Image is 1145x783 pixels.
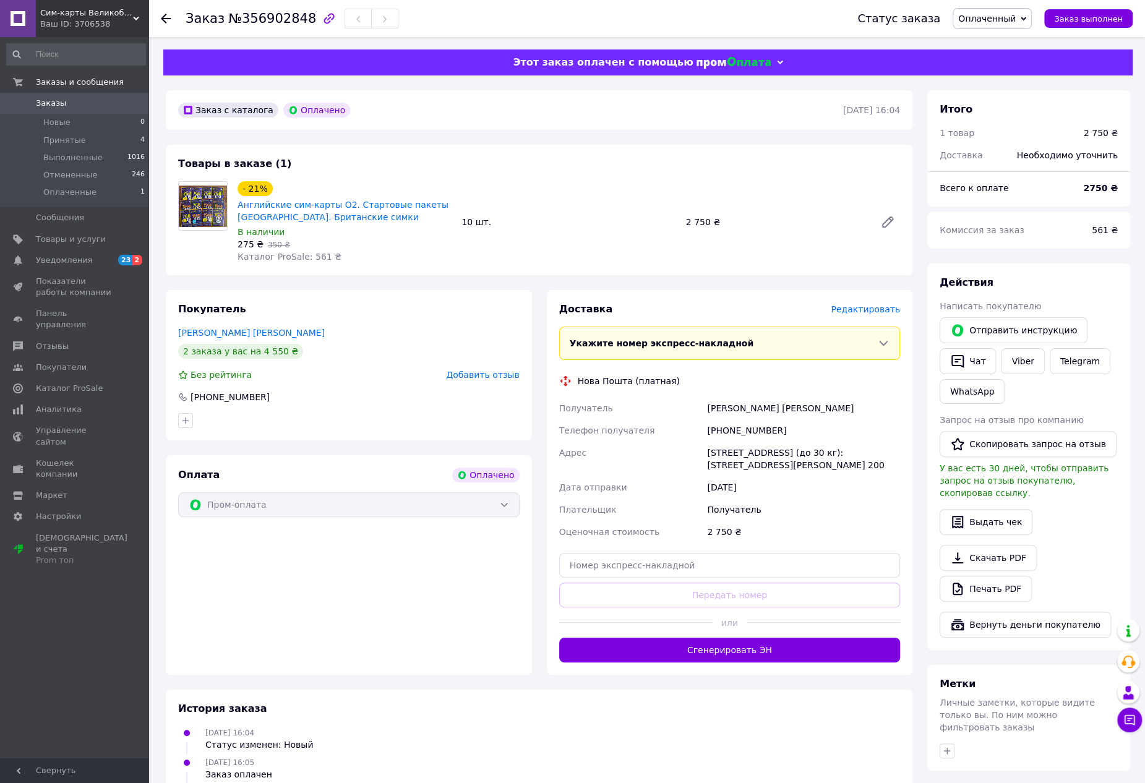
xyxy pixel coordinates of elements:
span: Заказы [36,98,66,109]
div: Ваш ID: 3706538 [40,19,148,30]
div: 2 750 ₴ [681,213,870,231]
span: Дата отправки [559,482,627,492]
span: Метки [940,678,976,690]
span: Оплаченный [958,14,1016,24]
span: Добавить отзыв [446,370,519,380]
div: Prom топ [36,555,127,566]
div: Получатель [705,498,903,521]
div: [STREET_ADDRESS] (до 30 кг): [STREET_ADDRESS][PERSON_NAME] 200 [705,442,903,476]
span: В наличии [238,227,285,237]
span: Покупатели [36,362,87,373]
span: или [713,617,747,629]
span: Сим-карты Великобритании [40,7,133,19]
button: Заказ выполнен [1044,9,1133,28]
span: Действия [940,276,993,288]
span: Каталог ProSale [36,383,103,394]
span: Сообщения [36,212,84,223]
span: Товары и услуги [36,234,106,245]
div: 10 шт. [457,213,680,231]
span: Личные заметки, которые видите только вы. По ним можно фильтровать заказы [940,698,1095,732]
a: [PERSON_NAME] [PERSON_NAME] [178,328,325,338]
button: Отправить инструкцию [940,317,1087,343]
a: Английские сим-карты О2. Стартовые пакеты [GEOGRAPHIC_DATA]. Британские симки [238,200,448,222]
img: evopay logo [697,57,771,69]
span: Кошелек компании [36,458,114,480]
span: Товары в заказе (1) [178,158,291,169]
button: Чат [940,348,996,374]
img: Английские сим-карты О2. Стартовые пакеты Великобритании. Британские симки [179,186,227,227]
div: Заказ оплачен [205,768,272,781]
span: Доставка [940,150,982,160]
a: Скачать PDF [940,545,1037,571]
button: Скопировать запрос на отзыв [940,431,1117,457]
span: 4 [140,135,145,146]
span: У вас есть 30 дней, чтобы отправить запрос на отзыв покупателю, скопировав ссылку. [940,463,1109,498]
span: Управление сайтом [36,425,114,447]
a: Viber [1001,348,1044,374]
span: 350 ₴ [268,241,290,249]
div: Необходимо уточнить [1010,142,1125,169]
span: Без рейтинга [191,370,252,380]
a: WhatsApp [940,379,1005,404]
div: Оплачено [452,468,519,482]
span: 2 [132,255,142,265]
span: Укажите номер экспресс-накладной [570,338,754,348]
div: [PERSON_NAME] [PERSON_NAME] [705,397,903,419]
span: Выполненные [43,152,103,163]
div: 2 750 ₴ [705,521,903,543]
span: Отзывы [36,341,69,352]
span: 1 [140,187,145,198]
button: Выдать чек [940,509,1032,535]
div: [PHONE_NUMBER] [705,419,903,442]
span: 1016 [127,152,145,163]
span: Получатель [559,403,613,413]
a: Печать PDF [940,576,1032,602]
div: Статус заказа [857,12,940,25]
a: Telegram [1050,348,1110,374]
span: Редактировать [831,304,900,314]
span: Запрос на отзыв про компанию [940,415,1084,425]
span: №356902848 [228,11,316,26]
span: 275 ₴ [238,239,264,249]
span: Принятые [43,135,86,146]
span: 23 [118,255,132,265]
span: 1 товар [940,128,974,138]
span: Покупатель [178,303,246,315]
span: Телефон получателя [559,426,655,435]
div: Статус изменен: Новый [205,738,313,751]
span: [DATE] 16:04 [205,729,254,737]
span: Показатели работы компании [36,276,114,298]
span: Отмененные [43,169,97,181]
div: [PHONE_NUMBER] [189,391,271,403]
input: Поиск [6,43,146,66]
span: 561 ₴ [1092,225,1118,235]
span: 0 [140,117,145,128]
div: Заказ с каталога [178,103,278,118]
div: [DATE] [705,476,903,498]
span: Заказы и сообщения [36,77,124,88]
span: Панель управления [36,308,114,330]
div: Оплачено [283,103,350,118]
div: 2 заказа у вас на 4 550 ₴ [178,344,303,359]
span: Заказ [186,11,225,26]
span: Этот заказ оплачен с помощью [513,56,693,68]
span: Написать покупателю [940,301,1041,311]
div: 2 750 ₴ [1084,127,1118,139]
span: Доставка [559,303,613,315]
span: 246 [132,169,145,181]
span: Заказ выполнен [1054,14,1123,24]
span: Итого [940,103,972,115]
button: Вернуть деньги покупателю [940,612,1111,638]
span: [DATE] 16:05 [205,758,254,767]
span: Оплаченные [43,187,96,198]
span: Комиссия за заказ [940,225,1024,235]
div: - 21% [238,181,273,196]
span: Адрес [559,448,586,458]
b: 2750 ₴ [1083,183,1118,193]
span: Аналитика [36,404,82,415]
span: Всего к оплате [940,183,1008,193]
span: Настройки [36,511,81,522]
button: Сгенерировать ЭН [559,638,901,662]
span: [DEMOGRAPHIC_DATA] и счета [36,533,127,567]
span: Маркет [36,490,67,501]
